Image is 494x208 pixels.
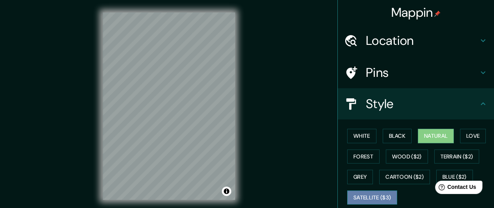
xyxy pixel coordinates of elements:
button: Terrain ($2) [434,149,480,164]
div: Style [338,88,494,119]
button: Toggle attribution [222,187,231,196]
h4: Pins [366,65,478,80]
button: White [347,129,376,143]
h4: Location [366,33,478,48]
button: Grey [347,170,373,184]
img: pin-icon.png [434,11,440,17]
div: Location [338,25,494,56]
button: Cartoon ($2) [379,170,430,184]
h4: Style [366,96,478,112]
div: Pins [338,57,494,88]
button: Forest [347,149,380,164]
button: Natural [418,129,454,143]
button: Black [383,129,412,143]
button: Satellite ($3) [347,190,397,205]
canvas: Map [103,12,235,200]
button: Love [460,129,486,143]
button: Wood ($2) [386,149,428,164]
button: Blue ($2) [436,170,473,184]
h4: Mappin [391,5,441,20]
iframe: Help widget launcher [424,178,485,199]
